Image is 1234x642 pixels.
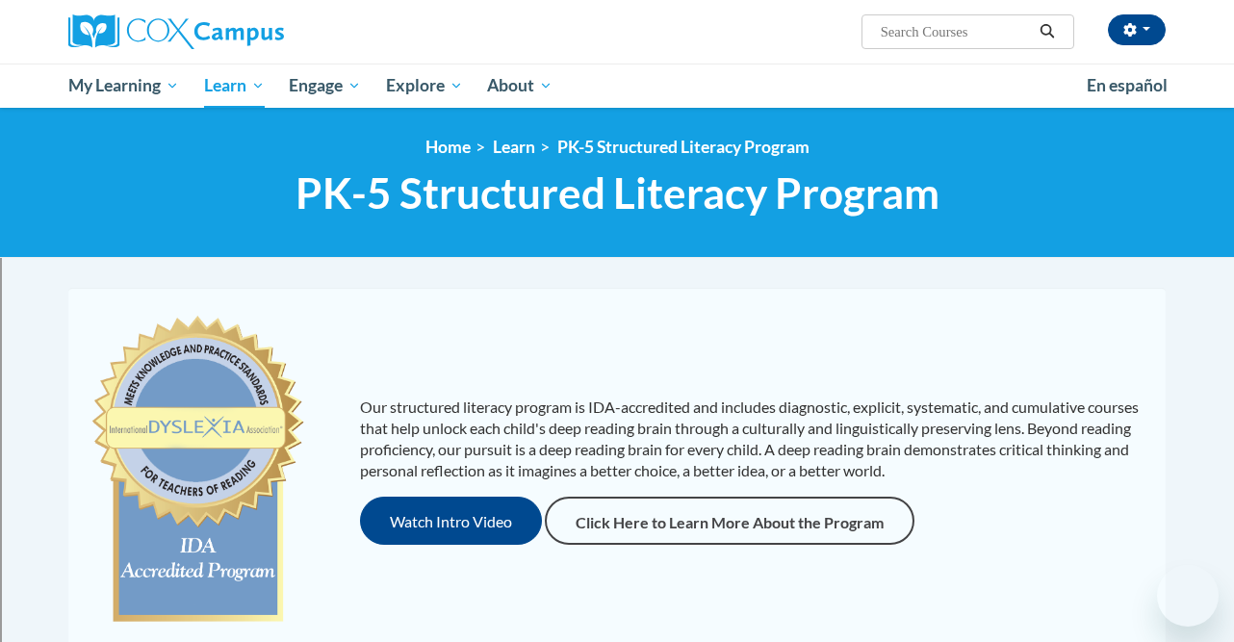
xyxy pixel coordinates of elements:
a: Learn [493,137,535,157]
span: About [487,74,553,97]
span: My Learning [68,74,179,97]
span: Engage [289,74,361,97]
a: PK-5 Structured Literacy Program [557,137,810,157]
a: About [476,64,566,108]
div: Main menu [54,64,1180,108]
img: Cox Campus [68,14,284,49]
button: Search [1033,20,1062,43]
a: Learn [192,64,277,108]
button: Account Settings [1108,14,1166,45]
input: Search Courses [879,20,1033,43]
a: Cox Campus [68,14,415,49]
span: PK-5 Structured Literacy Program [296,167,939,218]
span: En español [1087,75,1168,95]
a: Home [425,137,471,157]
a: Engage [276,64,373,108]
a: En español [1074,65,1180,106]
a: Explore [373,64,476,108]
span: Explore [386,74,463,97]
a: My Learning [56,64,192,108]
span: Learn [204,74,265,97]
iframe: Button to launch messaging window [1157,565,1219,627]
